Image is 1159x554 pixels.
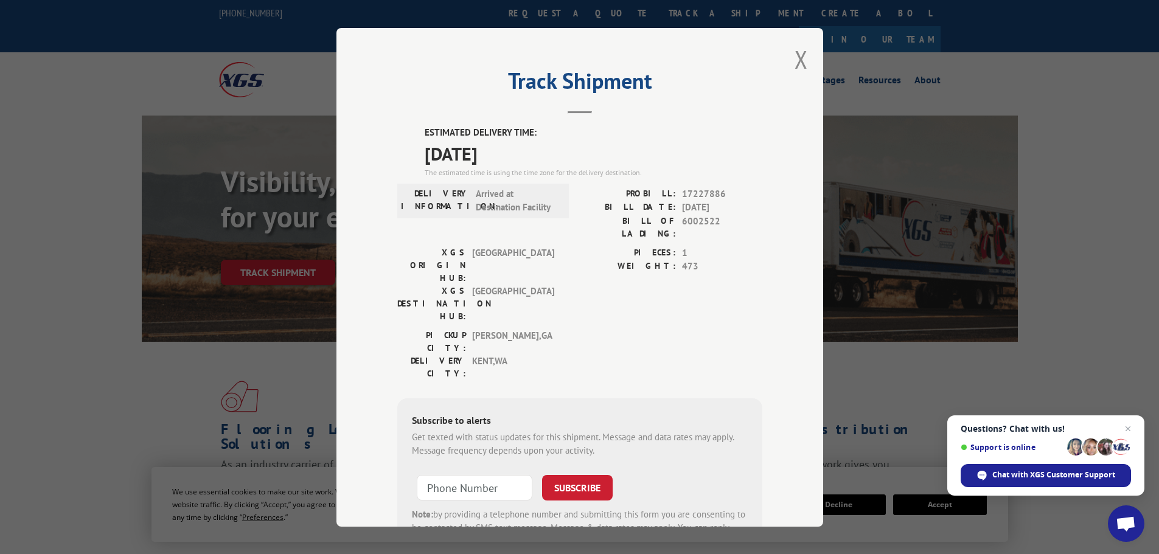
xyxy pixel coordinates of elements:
span: [DATE] [682,201,762,215]
span: [GEOGRAPHIC_DATA] [472,284,554,322]
label: PIECES: [580,246,676,260]
label: XGS DESTINATION HUB: [397,284,466,322]
span: Chat with XGS Customer Support [992,469,1115,480]
div: by providing a telephone number and submitting this form you are consenting to be contacted by SM... [412,507,748,549]
label: DELIVERY INFORMATION: [401,187,470,214]
label: DELIVERY CITY: [397,354,466,379]
label: BILL OF LADING: [580,214,676,240]
span: Support is online [961,443,1063,452]
h2: Track Shipment [397,72,762,95]
div: The estimated time is using the time zone for the delivery destination. [425,167,762,178]
button: Close modal [795,43,808,75]
label: BILL DATE: [580,201,676,215]
strong: Note: [412,508,433,519]
label: XGS ORIGIN HUB: [397,246,466,284]
span: Chat with XGS Customer Support [961,464,1131,487]
span: [PERSON_NAME] , GA [472,328,554,354]
div: Subscribe to alerts [412,412,748,430]
span: [DATE] [425,139,762,167]
button: SUBSCRIBE [542,474,613,500]
input: Phone Number [417,474,532,500]
span: Questions? Chat with us! [961,424,1131,434]
span: KENT , WA [472,354,554,379]
label: PROBILL: [580,187,676,201]
label: WEIGHT: [580,260,676,274]
a: Open chat [1108,505,1144,542]
span: [GEOGRAPHIC_DATA] [472,246,554,284]
span: 17227886 [682,187,762,201]
label: PICKUP CITY: [397,328,466,354]
span: 1 [682,246,762,260]
label: ESTIMATED DELIVERY TIME: [425,126,762,140]
span: 6002522 [682,214,762,240]
span: 473 [682,260,762,274]
span: Arrived at Destination Facility [476,187,558,214]
div: Get texted with status updates for this shipment. Message and data rates may apply. Message frequ... [412,430,748,457]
